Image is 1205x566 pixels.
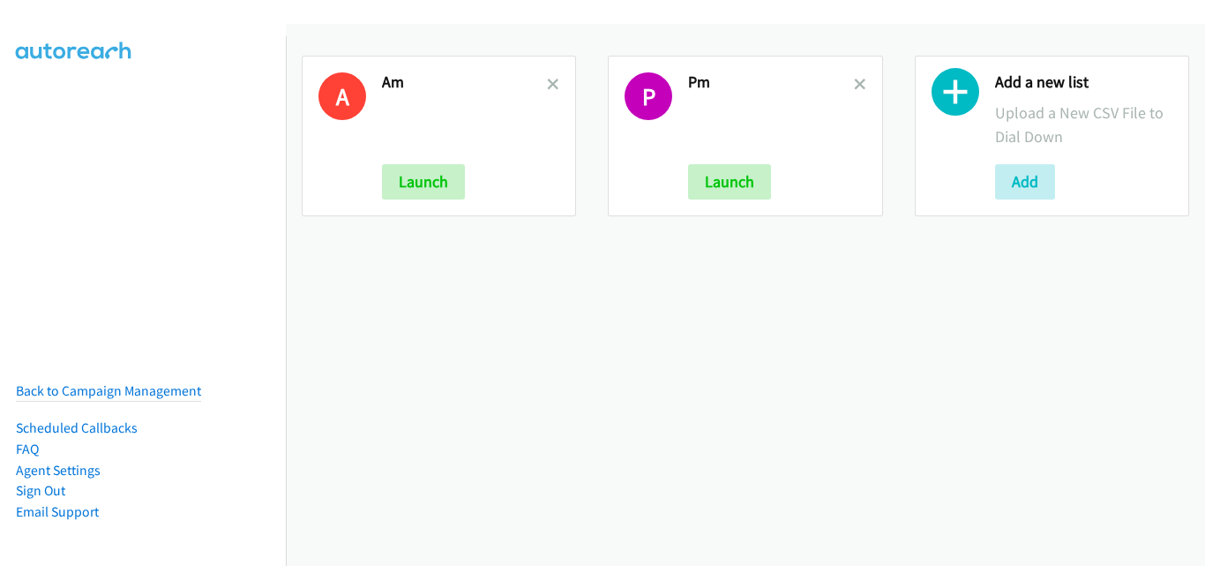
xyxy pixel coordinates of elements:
button: Launch [382,164,465,200]
a: FAQ [16,441,39,457]
a: Back to Campaign Management [16,382,201,399]
h1: P [625,72,672,120]
button: Launch [688,164,771,200]
h1: A [318,72,366,120]
p: Upload a New CSV File to Dial Down [995,101,1172,148]
a: Sign Out [16,482,65,499]
button: Add [995,164,1055,200]
h2: Am [382,72,547,93]
h2: Pm [688,72,853,93]
a: Email Support [16,503,99,520]
a: Scheduled Callbacks [16,419,138,436]
a: Agent Settings [16,462,101,479]
h2: Add a new list [995,72,1172,93]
